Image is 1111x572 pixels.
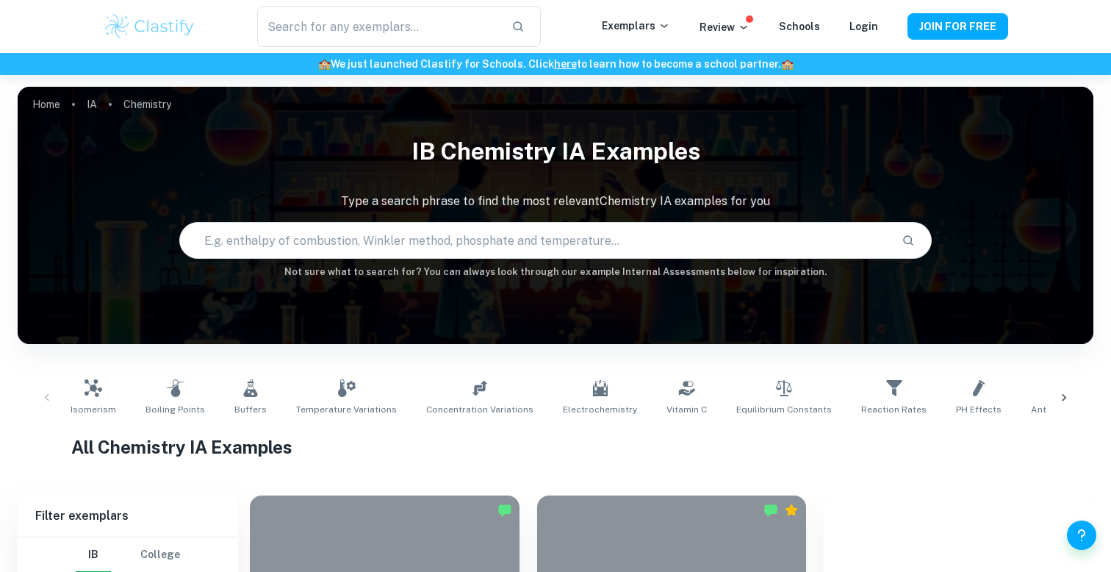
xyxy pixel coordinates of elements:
a: Home [32,94,60,115]
h1: All Chemistry IA Examples [71,434,1040,460]
span: Electrochemistry [563,403,637,416]
h1: IB Chemistry IA examples [18,128,1093,175]
img: Marked [497,503,512,518]
p: Review [700,19,749,35]
span: Vitamin C [666,403,707,416]
span: Buffers [234,403,267,416]
span: Isomerism [71,403,116,416]
input: Search for any exemplars... [257,6,500,47]
span: Temperature Variations [296,403,397,416]
span: Boiling Points [145,403,205,416]
button: Search [896,228,921,253]
p: Chemistry [123,96,171,112]
a: here [554,58,577,70]
button: Help and Feedback [1067,521,1096,550]
button: JOIN FOR FREE [907,13,1008,40]
a: Login [849,21,878,32]
img: Clastify logo [103,12,196,41]
p: Exemplars [602,18,670,34]
span: 🏫 [318,58,331,70]
input: E.g. enthalpy of combustion, Winkler method, phosphate and temperature... [180,220,891,261]
p: Type a search phrase to find the most relevant Chemistry IA examples for you [18,193,1093,210]
h6: Filter exemplars [18,496,238,537]
h6: Not sure what to search for? You can always look through our example Internal Assessments below f... [18,265,1093,279]
span: 🏫 [781,58,794,70]
span: Equilibrium Constants [736,403,832,416]
a: Schools [779,21,820,32]
span: Concentration Variations [426,403,533,416]
div: Premium [784,503,799,518]
span: Reaction Rates [861,403,927,416]
img: Marked [763,503,778,518]
span: pH Effects [956,403,1002,416]
a: IA [87,94,97,115]
h6: We just launched Clastify for Schools. Click to learn how to become a school partner. [3,56,1108,72]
